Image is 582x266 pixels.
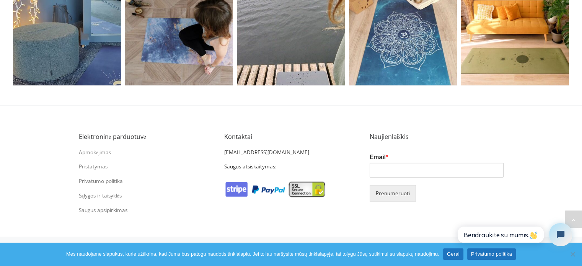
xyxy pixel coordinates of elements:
a: Pristatymas [79,163,108,170]
h5: Kontaktai [224,133,358,140]
a: Sąlygos ir taisyklės [79,192,122,199]
h5: Naujienlaiškis [370,133,504,140]
span: Mes naudojame slapukus, kurie užtikrina, kad Jums bus patogu naudotis tinklalapiu. Jei toliau nar... [66,250,439,258]
p: [EMAIL_ADDRESS][DOMAIN_NAME] [224,149,345,157]
label: Email [370,153,504,162]
a: Gerai [443,248,463,260]
span: Ne [569,250,576,258]
iframe: Tidio Chat [448,217,579,253]
a: Privatumo politika [79,178,123,184]
h5: Elektroninė parduotuvė [79,133,213,140]
a: Privatumo politika [467,248,516,260]
a: Saugus apsipirkimas [79,207,127,214]
button: Prenumeruoti [370,185,416,202]
p: Saugus atsiskaitymas: [224,163,345,171]
a: Apmokėjimas [79,149,111,156]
